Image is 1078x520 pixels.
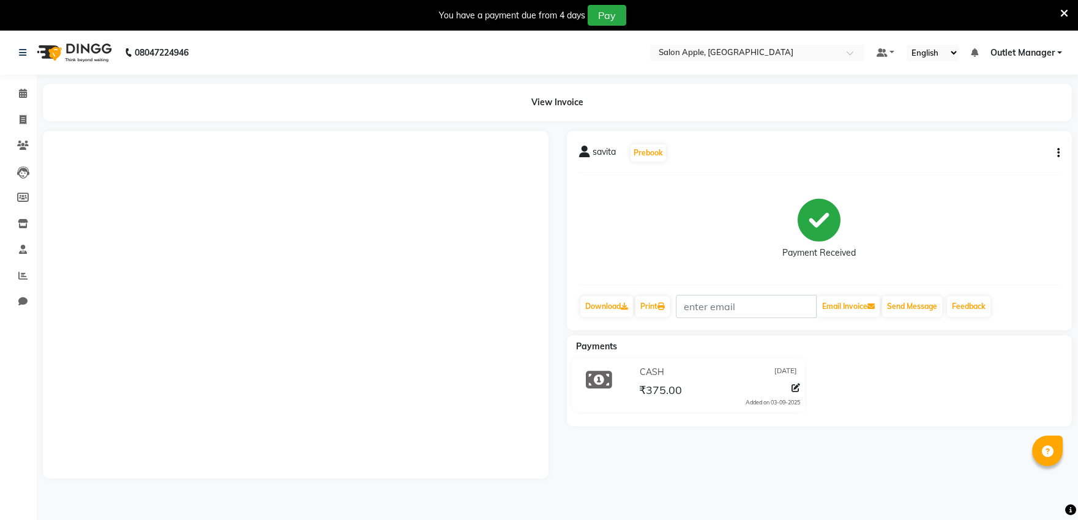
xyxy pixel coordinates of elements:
button: Prebook [631,144,666,162]
a: Print [635,296,670,317]
input: enter email [676,295,817,318]
span: CASH [640,366,664,379]
a: Feedback [947,296,990,317]
span: Outlet Manager [990,46,1055,59]
b: 08047224946 [135,35,189,70]
a: Download [580,296,633,317]
div: Added on 03-09-2025 [746,398,800,407]
img: logo [31,35,115,70]
iframe: chat widget [1027,471,1066,508]
button: Pay [588,5,626,26]
span: ₹375.00 [639,383,682,400]
div: Payment Received [782,247,856,259]
span: [DATE] [774,366,797,379]
button: Email Invoice [817,296,880,317]
span: Payments [576,341,617,352]
span: savita [593,146,616,163]
div: You have a payment due from 4 days [439,9,585,22]
button: Send Message [882,296,942,317]
div: View Invoice [43,84,1072,121]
